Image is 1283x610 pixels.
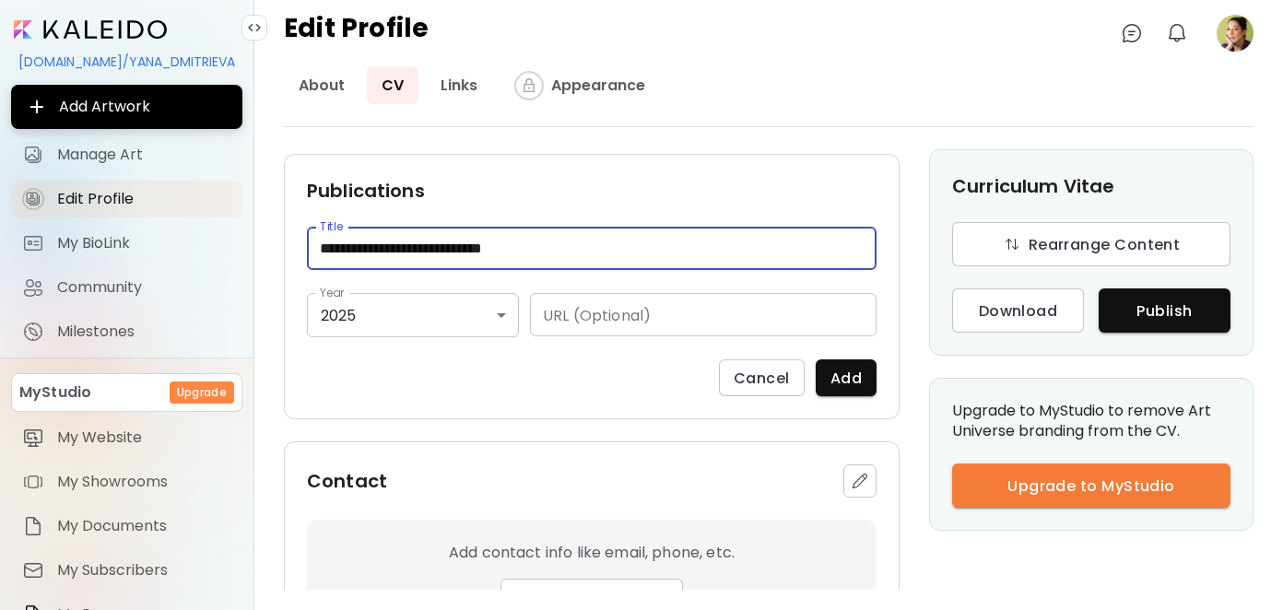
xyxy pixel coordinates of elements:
span: Add [830,369,862,388]
span: Milestones [57,323,231,341]
img: Rearrange Content [1003,235,1021,253]
button: bellIcon [1161,18,1193,49]
button: Download [952,288,1084,333]
img: Edit [851,472,869,490]
p: MyStudio [19,381,91,404]
a: itemMy Subscribers [11,552,242,589]
button: Edit [843,464,877,498]
a: Community iconCommunity [11,269,242,306]
a: itemMy Website [11,419,242,456]
a: Manage Art iconManage Art [11,136,242,173]
a: CV [367,66,418,104]
button: Add Artwork [11,85,242,129]
p: Add contact info like email, phone, etc. [449,542,735,564]
button: Upgrade to MyStudio [952,463,1230,508]
img: Manage Art icon [22,144,44,166]
span: Add Contact Info [515,588,667,607]
button: Publish [1099,288,1230,333]
h6: Upgrade [177,384,227,401]
button: Rearrange ContentRearrange Content [952,222,1230,266]
span: My BioLink [57,234,231,252]
img: item [22,515,44,537]
h4: Contact [307,467,387,495]
h4: Publications [307,177,425,205]
a: itemMy Showrooms [11,463,242,500]
a: iconcompleteEdit Profile [11,181,242,217]
img: Milestones icon [22,321,44,343]
span: Upgrade to MyStudio [967,476,1216,496]
img: item [22,471,44,493]
span: My Documents [57,517,231,535]
span: Download [967,301,1069,321]
div: 2025 [307,293,519,338]
span: My Showrooms [57,473,231,491]
button: Cancel [719,359,805,396]
img: Community icon [22,276,44,299]
span: Cancel [734,369,790,388]
img: chatIcon [1121,22,1143,44]
span: Add Artwork [26,96,228,118]
img: My BioLink icon [22,232,44,254]
a: Links [426,66,492,104]
span: My Website [57,428,231,447]
span: Community [57,278,231,297]
h5: Upgrade to MyStudio to remove Art Universe branding from the CV. [952,401,1230,441]
span: Publish [1113,301,1216,321]
a: iconcompleteAppearance [500,66,660,104]
a: completeMy BioLink iconMy BioLink [11,225,242,262]
span: Edit Profile [57,190,231,208]
span: Manage Art [57,146,231,164]
h4: Curriculum Vitae [952,172,1114,200]
span: My Subscribers [57,561,231,580]
span: Rearrange Content [967,235,1216,254]
a: completeMilestones iconMilestones [11,313,242,350]
div: [DOMAIN_NAME]/YANA_DMITRIEVA [11,46,242,77]
img: collapse [247,20,262,35]
button: Add [816,359,877,396]
img: item [22,559,44,581]
a: About [284,66,359,104]
a: itemMy Documents [11,508,242,545]
h4: Edit Profile [284,15,429,52]
img: bellIcon [1166,22,1188,44]
img: item [22,427,44,449]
